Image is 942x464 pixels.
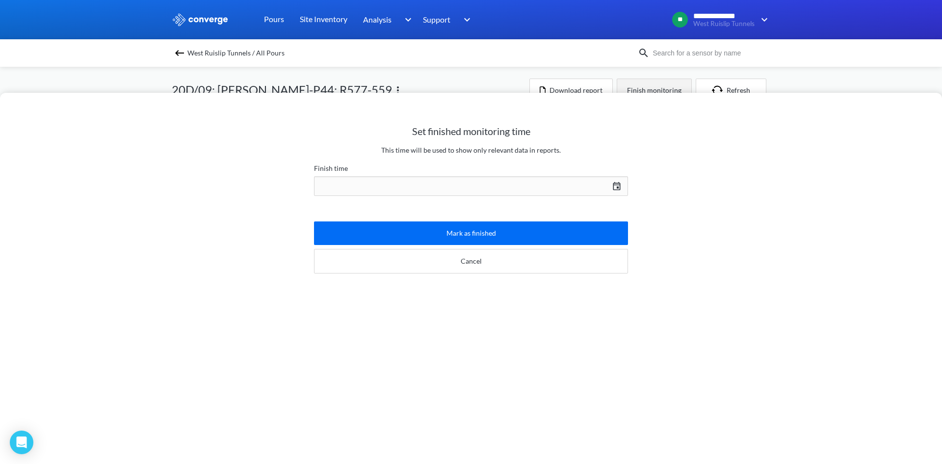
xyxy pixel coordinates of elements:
img: downArrow.svg [755,14,770,26]
p: This time will be used to show only relevant data in reports. [314,145,628,156]
span: Analysis [363,13,392,26]
img: downArrow.svg [457,14,473,26]
button: Cancel [314,249,628,273]
h2: Set finished monitoring time [314,125,628,137]
img: downArrow.svg [398,14,414,26]
img: icon-search.svg [638,47,650,59]
img: logo_ewhite.svg [172,13,229,26]
div: Open Intercom Messenger [10,431,33,454]
label: Finish time [314,163,628,174]
img: backspace.svg [174,47,185,59]
span: West Ruislip Tunnels / All Pours [187,46,285,60]
span: West Ruislip Tunnels [693,20,755,27]
input: Search for a sensor by name [650,48,768,58]
span: Support [423,13,450,26]
button: Mark as finished [314,221,628,245]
